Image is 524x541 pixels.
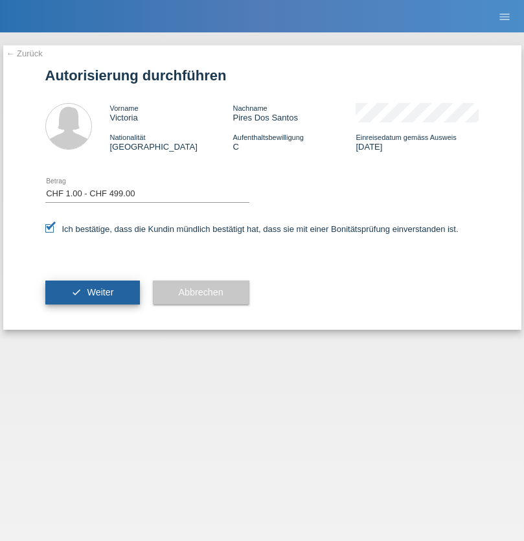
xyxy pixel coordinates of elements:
[492,12,518,20] a: menu
[110,133,146,141] span: Nationalität
[179,287,223,297] span: Abbrechen
[233,133,303,141] span: Aufenthaltsbewilligung
[87,287,113,297] span: Weiter
[356,132,479,152] div: [DATE]
[356,133,456,141] span: Einreisedatum gemäss Ausweis
[6,49,43,58] a: ← Zurück
[110,103,233,122] div: Victoria
[233,132,356,152] div: C
[45,281,140,305] button: check Weiter
[110,104,139,112] span: Vorname
[233,103,356,122] div: Pires Dos Santos
[71,287,82,297] i: check
[498,10,511,23] i: menu
[45,67,479,84] h1: Autorisierung durchführen
[233,104,267,112] span: Nachname
[110,132,233,152] div: [GEOGRAPHIC_DATA]
[45,224,459,234] label: Ich bestätige, dass die Kundin mündlich bestätigt hat, dass sie mit einer Bonitätsprüfung einvers...
[153,281,249,305] button: Abbrechen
